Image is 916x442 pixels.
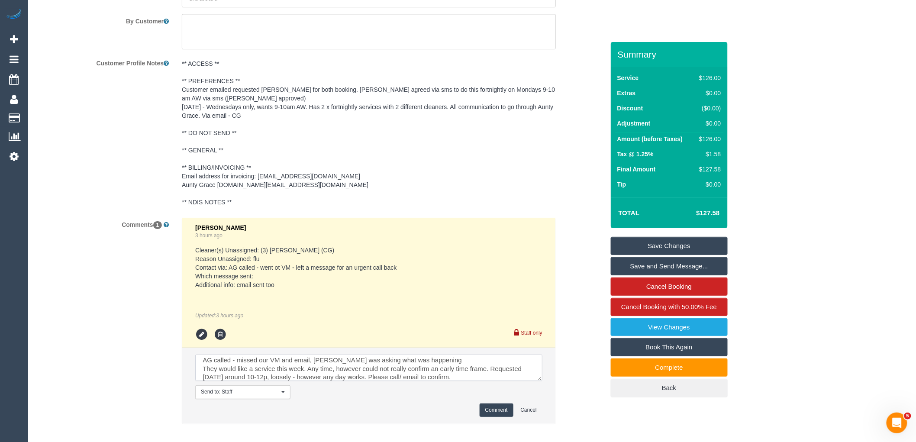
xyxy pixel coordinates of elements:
div: $126.00 [696,135,721,143]
small: Staff only [521,330,542,336]
label: Discount [617,104,643,113]
a: Save Changes [611,237,728,255]
div: $126.00 [696,74,721,82]
span: 5 [904,413,911,419]
button: Send to: Staff [195,385,290,399]
a: Cancel Booking [611,277,728,296]
a: Save and Send Message... [611,257,728,275]
label: Amount (before Taxes) [617,135,683,143]
span: Send to: Staff [201,388,279,396]
a: Complete [611,358,728,377]
label: By Customer [30,14,175,26]
div: $127.58 [696,165,721,174]
span: 1 [153,221,162,229]
label: Final Amount [617,165,656,174]
a: Back [611,379,728,397]
label: Customer Profile Notes [30,56,175,68]
h3: Summary [618,49,723,59]
label: Adjustment [617,119,651,128]
label: Tax @ 1.25% [617,150,654,158]
em: Updated: [195,313,243,319]
pre: Cleaner(s) Unassigned: (3) [PERSON_NAME] (CG) Reason Unassigned: flu Contact via: AG called - wen... [195,246,542,289]
button: Comment [480,403,513,417]
a: Cancel Booking with 50.00% Fee [611,298,728,316]
span: Sep 01, 2025 07:37 [216,313,243,319]
iframe: Intercom live chat [887,413,907,433]
div: $0.00 [696,89,721,97]
pre: ** ACCESS ** ** PREFERENCES ** Customer emailed requested [PERSON_NAME] for both booking. [PERSON... [182,59,556,206]
div: $0.00 [696,119,721,128]
label: Extras [617,89,636,97]
div: $1.58 [696,150,721,158]
label: Service [617,74,639,82]
img: Automaid Logo [5,9,23,21]
div: $0.00 [696,180,721,189]
strong: Total [619,209,640,216]
a: View Changes [611,318,728,336]
a: Book This Again [611,338,728,356]
span: Cancel Booking with 50.00% Fee [621,303,717,310]
div: ($0.00) [696,104,721,113]
label: Tip [617,180,626,189]
h4: $127.58 [670,210,719,217]
a: 3 hours ago [195,232,223,239]
span: [PERSON_NAME] [195,224,246,231]
label: Comments [30,217,175,229]
button: Cancel [515,403,542,417]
